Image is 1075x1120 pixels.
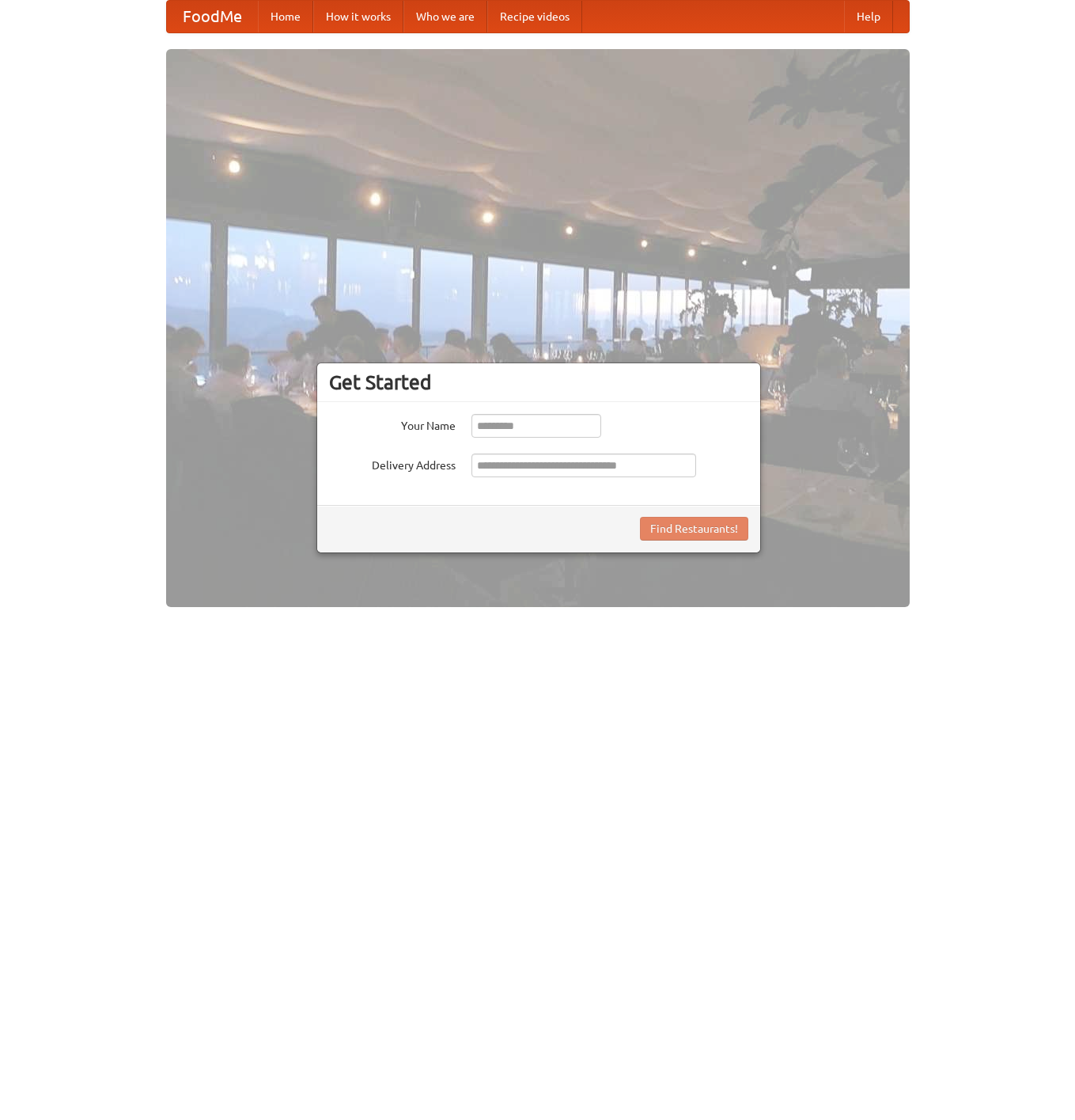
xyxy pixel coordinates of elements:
[313,1,403,32] a: How it works
[258,1,313,32] a: Home
[403,1,487,32] a: Who we are
[329,414,456,434] label: Your Name
[487,1,582,32] a: Recipe videos
[167,1,258,32] a: FoodMe
[329,370,748,394] h3: Get Started
[844,1,893,32] a: Help
[640,517,748,541] button: Find Restaurants!
[329,454,456,473] label: Delivery Address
